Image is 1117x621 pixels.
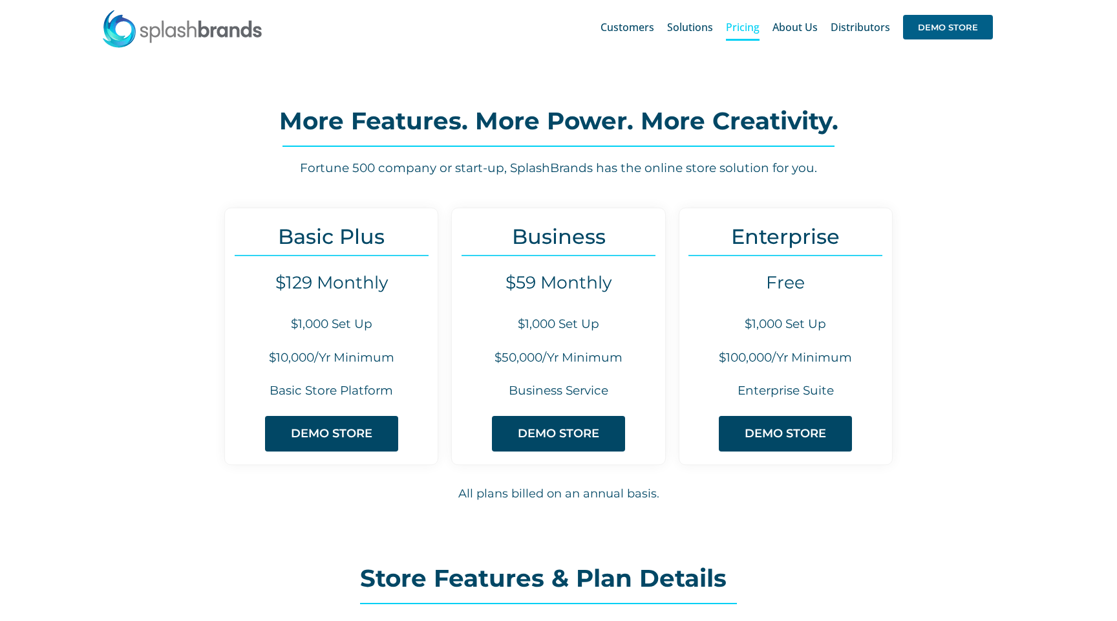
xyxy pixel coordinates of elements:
[745,427,826,441] span: DEMO STORE
[679,349,892,367] h6: $100,000/Yr Minimum
[601,6,993,48] nav: Main Menu
[726,6,760,48] a: Pricing
[106,160,1011,177] h6: Fortune 500 company or start-up, SplashBrands has the online store solution for you.
[452,382,665,400] h6: Business Service
[360,565,757,591] h2: Store Features & Plan Details
[225,224,438,248] h3: Basic Plus
[726,22,760,32] span: Pricing
[291,427,372,441] span: DEMO STORE
[518,427,599,441] span: DEMO STORE
[225,382,438,400] h6: Basic Store Platform
[452,316,665,333] h6: $1,000 Set Up
[903,15,993,39] span: DEMO STORE
[831,22,890,32] span: Distributors
[831,6,890,48] a: Distributors
[225,272,438,293] h4: $129 Monthly
[679,224,892,248] h3: Enterprise
[452,349,665,367] h6: $50,000/Yr Minimum
[772,22,818,32] span: About Us
[601,22,654,32] span: Customers
[452,272,665,293] h4: $59 Monthly
[265,416,398,452] a: DEMO STORE
[101,9,263,48] img: SplashBrands.com Logo
[719,416,852,452] a: DEMO STORE
[601,6,654,48] a: Customers
[492,416,625,452] a: DEMO STORE
[679,272,892,293] h4: Free
[903,6,993,48] a: DEMO STORE
[667,22,713,32] span: Solutions
[106,108,1011,134] h2: More Features. More Power. More Creativity.
[225,316,438,333] h6: $1,000 Set Up
[679,382,892,400] h6: Enterprise Suite
[679,316,892,333] h6: $1,000 Set Up
[225,349,438,367] h6: $10,000/Yr Minimum
[106,485,1011,503] h6: All plans billed on an annual basis.
[452,224,665,248] h3: Business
